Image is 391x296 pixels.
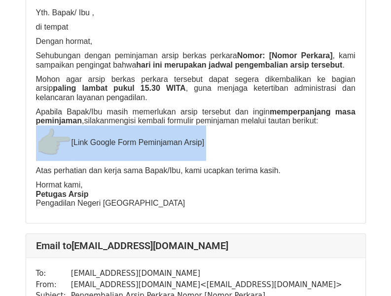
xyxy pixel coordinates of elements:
td: To: [36,268,71,279]
p: Dengan hormat, [36,37,355,46]
td: [EMAIL_ADDRESS][DOMAIN_NAME] [71,268,342,279]
p: Apabila Bapak/Ibu masih memerlukan arsip tersebut dan ingin , mengisi kembali formulir peminjaman... [36,108,355,161]
p: Sehubungan dengan peminjaman arsip berkas perkara , kami sampaikan pengingat bahwa . [36,51,355,70]
b: Nomor: [Nomor Perkara] [237,51,333,60]
b: Petugas Arsip [36,190,89,198]
span: silakan [84,116,108,125]
b: memperpanjang masa peminjaman [36,108,355,125]
b: paling lambat pukul 15.30 WITA [53,84,185,92]
p: Atas perhatian dan kerja sama Bapak/Ibu, kami ucapkan terima kasih. [36,166,355,175]
td: [EMAIL_ADDRESS][DOMAIN_NAME] < [EMAIL_ADDRESS][DOMAIN_NAME] > [71,279,342,291]
iframe: Chat Widget [342,249,391,296]
p: Mohon agar arsip berkas perkara tersebut dapat segera dikembalikan ke bagian arsip , guna menjaga... [36,75,355,102]
img: 👉 [36,125,71,161]
span: Yth. Bapak/ Ibu , [36,8,94,17]
p: di tempat [36,23,355,32]
td: From: [36,279,71,291]
h4: Email to [EMAIL_ADDRESS][DOMAIN_NAME] [36,240,355,252]
b: hari ini merupakan jadwal pengembalian arsip tersebut [136,61,342,69]
p: Hormat kami, Pengadilan Negeri [GEOGRAPHIC_DATA] [36,181,355,208]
